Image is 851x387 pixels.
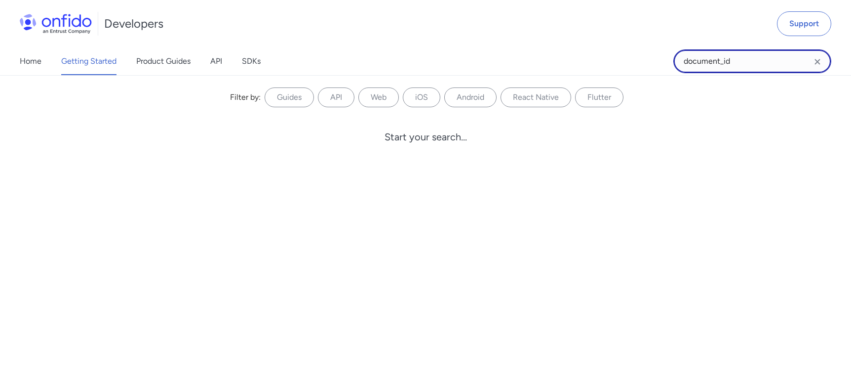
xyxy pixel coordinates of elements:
label: API [318,87,354,107]
label: Web [358,87,399,107]
svg: Clear search field button [812,56,823,68]
input: Onfido search input field [673,49,831,73]
a: Getting Started [61,47,116,75]
label: iOS [403,87,440,107]
a: Support [777,11,831,36]
h1: Developers [104,16,163,32]
label: React Native [501,87,571,107]
a: SDKs [242,47,261,75]
img: Onfido Logo [20,14,92,34]
label: Android [444,87,497,107]
label: Flutter [575,87,623,107]
a: Product Guides [136,47,191,75]
a: Home [20,47,41,75]
div: Start your search... [385,131,467,143]
div: Filter by: [230,91,261,103]
a: API [210,47,222,75]
label: Guides [265,87,314,107]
